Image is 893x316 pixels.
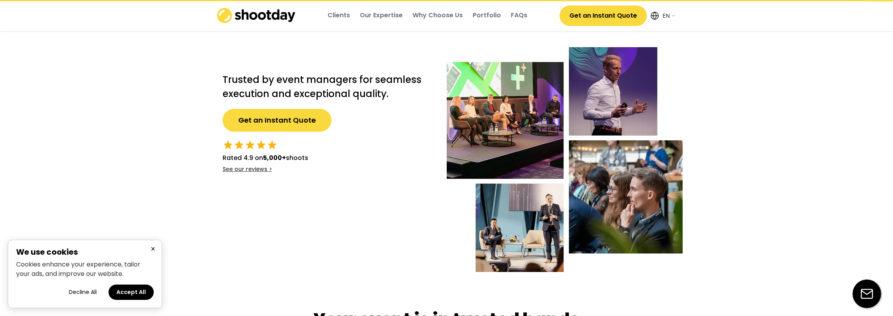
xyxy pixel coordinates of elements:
strong: 5,000+ [263,153,286,162]
div: Clients [328,11,350,20]
button: Accept all cookies [109,285,154,300]
button: star [267,140,278,151]
div: Why Choose Us [412,11,463,20]
button: star [256,140,267,151]
div: Rated 4.9 on shoots [223,153,308,163]
img: shootday_logo.png [217,8,296,23]
p: Cookies enhance your experience, tailor your ads, and improve our website. [16,260,154,279]
div: Our Expertise [360,11,403,20]
div: See our reviews > [223,165,272,173]
img: email-icon%20%281%29.svg [852,279,881,308]
div: Portfolio [473,11,501,20]
h2: We use cookies [16,248,154,256]
button: star [245,140,256,151]
button: Decline all cookies [61,285,105,300]
button: star [223,140,234,151]
img: Event-hero-intl%402x.webp [447,47,683,272]
button: Close cookie banner [148,244,158,254]
button: star [234,140,245,151]
button: Get an Instant Quote [560,6,647,26]
div: FAQs [511,11,527,20]
img: Icon%20feather-globe%20%281%29.svg [651,12,659,20]
button: Get an Instant Quote [223,109,331,132]
h2: Trusted by event managers for seamless execution and exceptional quality. [223,73,431,101]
